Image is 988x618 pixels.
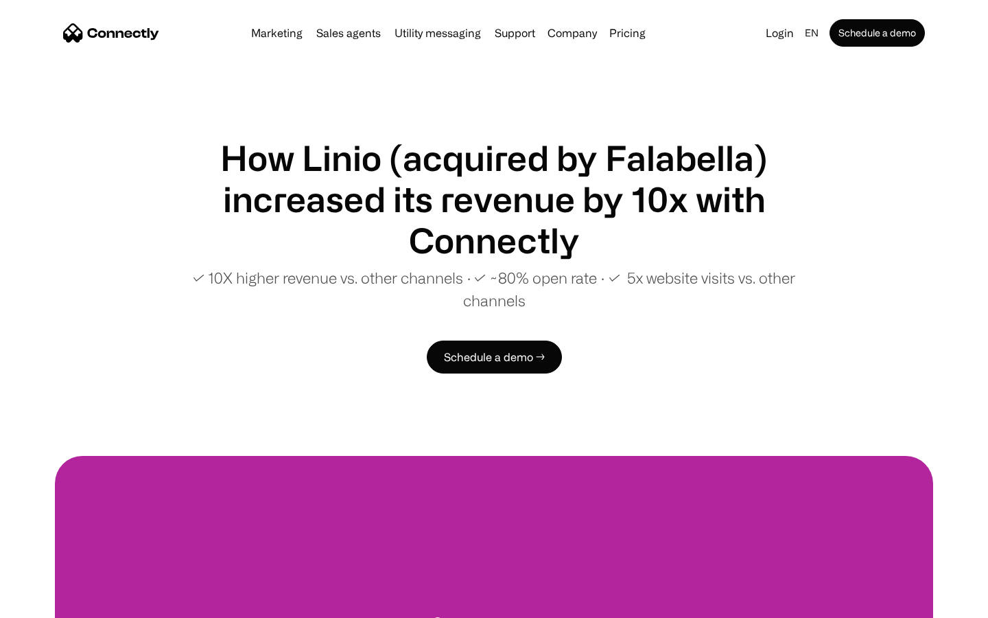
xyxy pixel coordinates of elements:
[604,27,651,38] a: Pricing
[27,594,82,613] ul: Language list
[165,137,823,261] h1: How Linio (acquired by Falabella) increased its revenue by 10x with Connectly
[760,23,799,43] a: Login
[389,27,486,38] a: Utility messaging
[805,23,819,43] div: en
[14,593,82,613] aside: Language selected: English
[246,27,308,38] a: Marketing
[311,27,386,38] a: Sales agents
[165,266,823,312] p: ✓ 10X higher revenue vs. other channels ∙ ✓ ~80% open rate ∙ ✓ 5x website visits vs. other channels
[548,23,597,43] div: Company
[489,27,541,38] a: Support
[830,19,925,47] a: Schedule a demo
[427,341,562,374] a: Schedule a demo →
